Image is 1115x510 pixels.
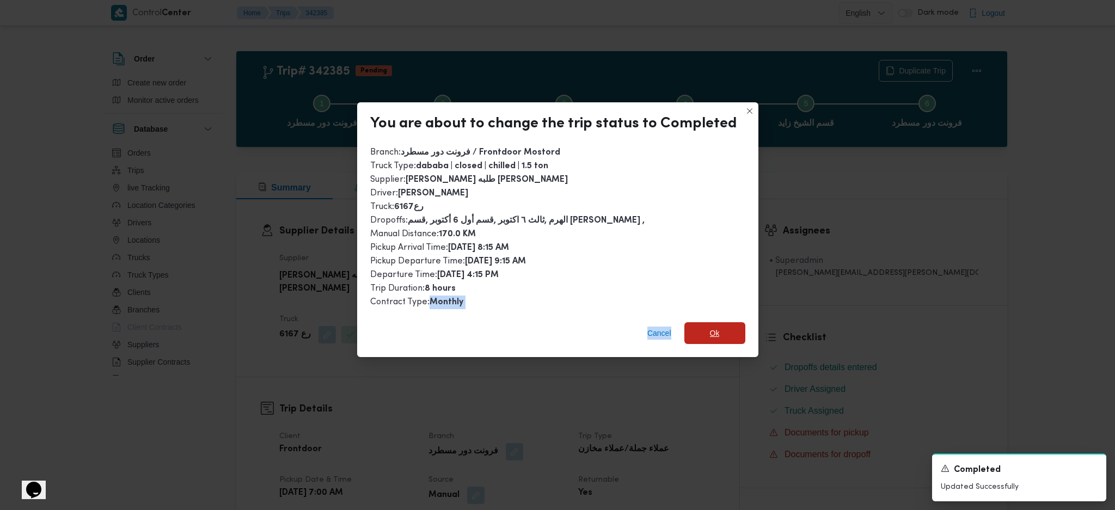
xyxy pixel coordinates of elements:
[941,463,1098,477] div: Notification
[684,322,745,344] button: Ok
[430,298,463,306] b: Monthly
[448,244,509,252] b: [DATE] 8:15 AM
[954,464,1001,477] span: Completed
[370,216,645,225] span: Dropoffs :
[370,162,548,170] span: Truck Type :
[370,230,476,238] span: Manual Distance :
[370,115,737,133] div: You are about to change the trip status to Completed
[370,284,456,293] span: Trip Duration :
[370,175,568,184] span: Supplier :
[370,298,463,306] span: Contract Type :
[406,176,568,184] b: [PERSON_NAME] طلبه [PERSON_NAME]
[437,271,499,279] b: [DATE] 4:15 PM
[370,243,509,252] span: Pickup Arrival Time :
[11,466,46,499] iframe: chat widget
[370,257,526,266] span: Pickup Departure Time :
[370,202,424,211] span: Truck :
[398,189,468,198] b: [PERSON_NAME]
[941,481,1098,493] p: Updated Successfully
[465,257,526,266] b: [DATE] 9:15 AM
[416,162,548,170] b: dababa | closed | chilled | 1.5 ton
[370,148,560,157] span: Branch :
[743,105,756,118] button: Closes this modal window
[408,217,645,225] b: الهرم ,ثالث ٦ اكتوبر ,قسم أول 6 أكتوبر ,قسم [PERSON_NAME] ,
[647,327,671,340] span: Cancel
[370,189,468,198] span: Driver :
[643,322,676,344] button: Cancel
[394,203,424,211] b: رع6167
[710,327,720,340] span: Ok
[370,271,499,279] span: Departure Time :
[425,285,456,293] b: 8 hours
[439,230,476,238] b: 170.0 KM
[401,149,560,157] b: فرونت دور مسطرد / Frontdoor Mostord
